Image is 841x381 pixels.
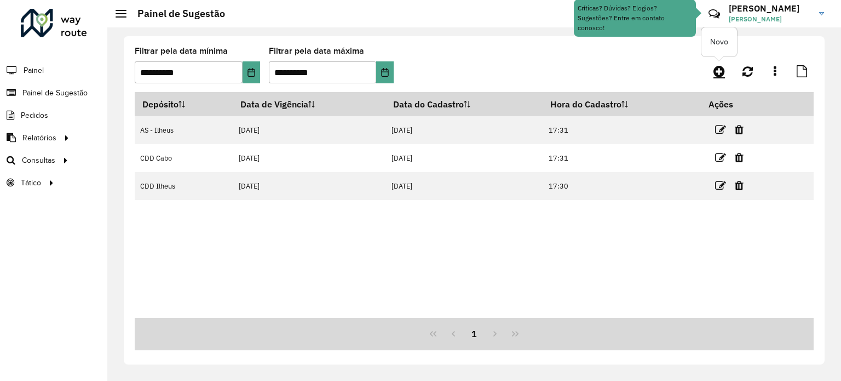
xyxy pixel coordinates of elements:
td: [DATE] [385,172,543,200]
td: AS - Ilheus [135,116,233,144]
td: [DATE] [385,116,543,144]
a: Contato Rápido [702,2,726,26]
td: [DATE] [233,172,386,200]
th: Depósito [135,93,233,116]
button: Choose Date [243,61,260,83]
td: 17:31 [543,116,701,144]
th: Ações [701,93,767,116]
td: [DATE] [233,144,386,172]
span: Consultas [22,155,55,166]
td: [DATE] [233,116,386,144]
td: 17:31 [543,144,701,172]
td: [DATE] [385,144,543,172]
a: Excluir [735,178,744,193]
h2: Painel de Sugestão [126,8,225,20]
a: Editar [715,122,726,137]
th: Data do Cadastro [385,93,543,116]
span: Painel de Sugestão [22,87,88,99]
a: Editar [715,178,726,193]
span: Tático [21,177,41,189]
span: Painel [24,65,44,76]
th: Data de Vigência [233,93,386,116]
th: Hora do Cadastro [543,93,701,116]
div: Novo [701,27,737,56]
td: CDD Cabo [135,144,233,172]
label: Filtrar pela data máxima [269,44,364,58]
button: Choose Date [376,61,394,83]
a: Excluir [735,122,744,137]
span: Pedidos [21,110,48,121]
a: Editar [715,150,726,165]
span: Relatórios [22,132,56,144]
label: Filtrar pela data mínima [135,44,228,58]
h3: [PERSON_NAME] [729,3,811,14]
td: 17:30 [543,172,701,200]
span: [PERSON_NAME] [729,14,811,24]
button: 1 [464,323,485,344]
a: Excluir [735,150,744,165]
td: CDD Ilheus [135,172,233,200]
